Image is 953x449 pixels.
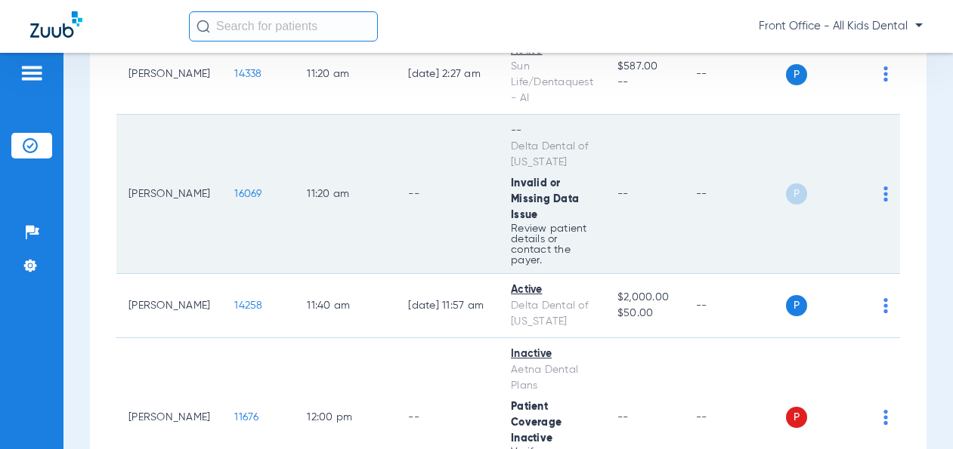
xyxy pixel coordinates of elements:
iframe: Chat Widget [877,377,953,449]
div: Aetna Dental Plans [511,362,593,394]
img: Search Icon [196,20,210,33]
span: Patient Coverage Inactive [511,401,562,444]
td: -- [396,115,499,274]
span: 14258 [234,300,262,311]
img: group-dot-blue.svg [883,186,888,201]
div: -- [511,123,593,139]
div: Delta Dental of [US_STATE] [511,298,593,330]
img: group-dot-blue.svg [883,298,888,313]
span: P [786,407,807,428]
img: hamburger-icon [20,64,44,82]
td: -- [684,274,786,338]
span: $587.00 [617,59,672,75]
img: group-dot-blue.svg [883,66,888,81]
td: 11:20 AM [295,35,396,115]
td: [PERSON_NAME] [116,115,222,274]
span: $2,000.00 [617,290,672,306]
p: Review patient details or contact the payer. [511,223,593,266]
span: -- [617,412,629,423]
span: 11676 [234,412,258,423]
div: Active [511,282,593,298]
td: 11:20 AM [295,115,396,274]
span: Invalid or Missing Data Issue [511,178,579,220]
div: Inactive [511,346,593,362]
span: -- [617,75,672,91]
span: 14338 [234,69,261,79]
span: P [786,183,807,205]
div: Sun Life/Dentaquest - AI [511,59,593,106]
span: P [786,295,807,316]
td: [DATE] 2:27 AM [396,35,499,115]
span: -- [617,189,629,199]
span: P [786,64,807,85]
td: -- [684,35,786,115]
td: 11:40 AM [295,274,396,338]
td: [PERSON_NAME] [116,274,222,338]
span: $50.00 [617,306,672,321]
span: 16069 [234,189,261,199]
td: -- [684,115,786,274]
div: Delta Dental of [US_STATE] [511,139,593,171]
td: [DATE] 11:57 AM [396,274,499,338]
img: Zuub Logo [30,11,82,38]
span: Front Office - All Kids Dental [759,19,923,34]
input: Search for patients [189,11,378,42]
td: [PERSON_NAME] [116,35,222,115]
